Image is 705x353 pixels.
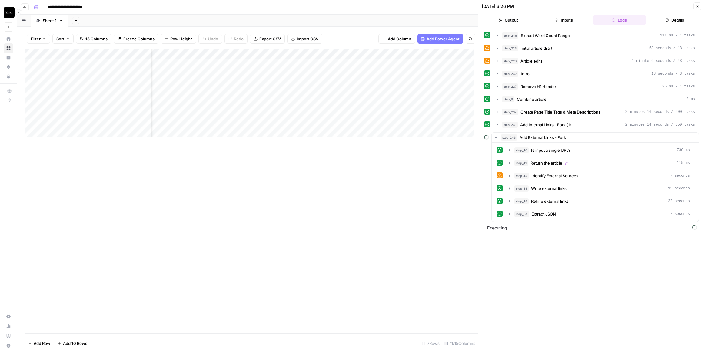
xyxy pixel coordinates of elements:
span: Refine external links [531,198,569,204]
button: Details [648,15,701,25]
div: 7 Rows [419,338,442,348]
span: Executing... [485,223,699,233]
span: 2 minutes 16 seconds / 200 tasks [625,109,695,115]
span: Return the article [530,160,562,166]
span: step_225 [502,45,518,51]
button: 2 minutes 14 seconds / 350 tasks [493,120,699,130]
button: Export CSV [250,34,285,44]
button: Undo [198,34,222,44]
span: step_54 [514,211,529,217]
span: 7 seconds [670,211,690,217]
span: Extract Word Count Range [521,32,570,39]
span: Export CSV [259,36,281,42]
button: 115 ms [505,158,693,168]
button: Filter [27,34,50,44]
button: 7 seconds [505,209,693,219]
button: Add 10 Rows [54,338,91,348]
a: Home [4,34,13,44]
button: Logs [593,15,646,25]
button: Import CSV [287,34,322,44]
span: Initial article draft [520,45,552,51]
span: Add External Links - Fork [520,134,566,141]
a: Settings [4,312,13,321]
button: Row Height [161,34,196,44]
img: Vanta Logo [4,7,15,18]
span: Identify External Sources [531,173,578,179]
button: Inputs [537,15,590,25]
a: Opportunities [4,62,13,72]
button: Redo [224,34,248,44]
button: Add Row [25,338,54,348]
span: step_48 [514,185,529,192]
div: Sheet 1 [43,18,57,24]
span: Row Height [170,36,192,42]
span: step_45 [514,198,529,204]
span: 12 seconds [668,186,690,191]
span: 58 seconds / 18 tasks [649,46,695,51]
span: Add Row [34,340,50,346]
span: Import CSV [297,36,318,42]
span: 96 ms / 1 tasks [662,84,695,89]
span: step_8 [502,96,514,102]
button: 730 ms [505,145,693,155]
span: Redo [234,36,244,42]
button: 58 seconds / 18 tasks [493,43,699,53]
button: Freeze Columns [114,34,158,44]
span: Freeze Columns [123,36,155,42]
button: 32 seconds [505,196,693,206]
button: 111 ms / 1 tasks [493,31,699,40]
span: Add Internal Links - Fork (1) [520,122,571,128]
a: Usage [4,321,13,331]
span: step_40 [514,147,529,153]
button: 12 seconds [505,184,693,193]
a: Sheet 1 [31,15,68,27]
span: Add 10 Rows [63,340,87,346]
button: 1 minute 6 seconds / 43 tasks [493,56,699,66]
span: step_227 [502,83,518,90]
span: step_226 [502,58,518,64]
button: Workspace: Vanta [4,5,13,20]
button: 18 seconds / 3 tasks [493,69,699,79]
button: 15 Columns [76,34,111,44]
span: 7 seconds [670,173,690,178]
button: Help + Support [4,341,13,351]
span: Extract JSON [531,211,556,217]
button: Add Column [378,34,415,44]
span: Intro [521,71,530,77]
span: Write external links [531,185,567,192]
span: step_237 [502,109,518,115]
button: Output [482,15,535,25]
button: 7 seconds [505,171,693,181]
span: 15 Columns [85,36,108,42]
span: 1 minute 6 seconds / 43 tasks [632,58,695,64]
span: step_247 [502,71,518,77]
span: step_41 [514,160,528,166]
div: 11/15 Columns [442,338,478,348]
button: 2 minutes 16 seconds / 200 tasks [493,107,699,117]
span: Create Page Title Tags & Meta Descriptions [520,109,600,115]
span: Filter [31,36,41,42]
span: step_248 [502,32,518,39]
span: step_44 [514,173,529,179]
span: step_241 [502,122,518,128]
span: 18 seconds / 3 tasks [651,71,695,76]
a: Insights [4,53,13,63]
button: Add Power Agent [417,34,463,44]
span: Undo [208,36,218,42]
span: Sort [56,36,64,42]
span: 32 seconds [668,199,690,204]
span: 115 ms [677,160,690,166]
span: Add Power Agent [427,36,460,42]
button: 96 ms / 1 tasks [493,82,699,91]
span: Remove H1 Header [520,83,556,90]
span: Is input a single URL? [531,147,570,153]
a: Browse [4,43,13,53]
span: 730 ms [677,148,690,153]
span: Add Column [388,36,411,42]
div: [DATE] 6:26 PM [482,3,514,9]
span: 111 ms / 1 tasks [660,33,695,38]
span: 8 ms [686,97,695,102]
a: Your Data [4,72,13,81]
span: 2 minutes 14 seconds / 350 tasks [625,122,695,127]
span: step_243 [501,134,517,141]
